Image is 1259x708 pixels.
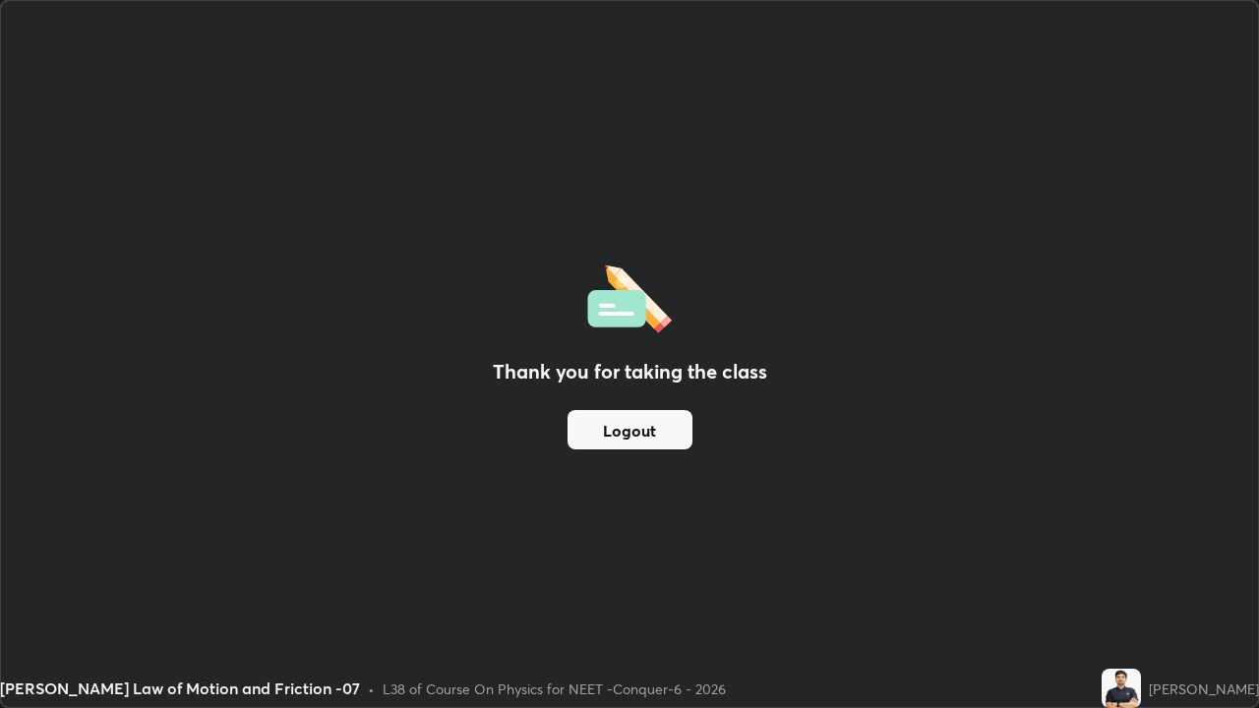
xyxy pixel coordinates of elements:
div: • [368,678,375,699]
div: L38 of Course On Physics for NEET -Conquer-6 - 2026 [383,678,726,699]
button: Logout [568,410,692,449]
img: 98d66aa6592e4b0fb7560eafe1db0121.jpg [1102,669,1141,708]
div: [PERSON_NAME] [1149,678,1259,699]
h2: Thank you for taking the class [493,357,767,386]
img: offlineFeedback.1438e8b3.svg [587,259,672,333]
